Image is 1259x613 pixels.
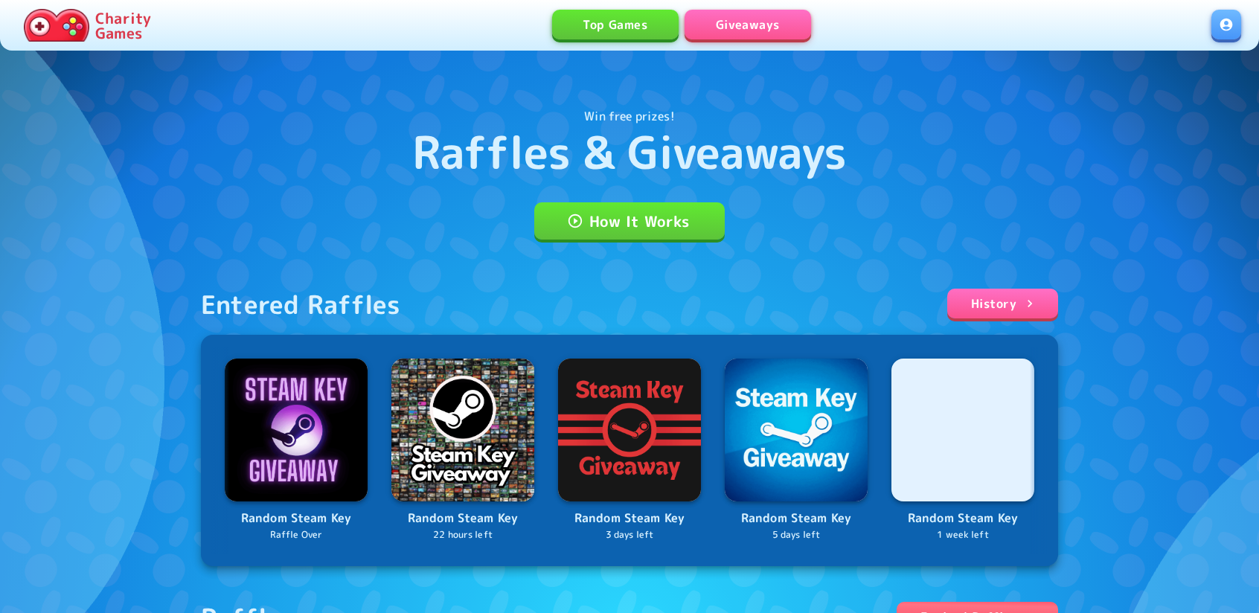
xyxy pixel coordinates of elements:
[225,359,368,501] img: Logo
[391,359,534,501] img: Logo
[24,9,89,42] img: Charity.Games
[584,107,674,125] p: Win free prizes!
[552,10,679,39] a: Top Games
[18,6,157,45] a: Charity Games
[685,10,811,39] a: Giveaways
[891,509,1034,528] p: Random Steam Key
[891,528,1034,542] p: 1 week left
[95,10,151,40] p: Charity Games
[412,125,847,179] h1: Raffles & Giveaways
[725,509,868,528] p: Random Steam Key
[225,359,368,542] a: LogoRandom Steam KeyRaffle Over
[725,359,868,501] img: Logo
[725,528,868,542] p: 5 days left
[558,359,701,542] a: LogoRandom Steam Key3 days left
[391,359,534,542] a: LogoRandom Steam Key22 hours left
[558,509,701,528] p: Random Steam Key
[725,359,868,542] a: LogoRandom Steam Key5 days left
[391,528,534,542] p: 22 hours left
[558,528,701,542] p: 3 days left
[558,359,701,501] img: Logo
[534,202,725,240] a: How It Works
[225,509,368,528] p: Random Steam Key
[947,289,1058,318] a: History
[391,509,534,528] p: Random Steam Key
[225,528,368,542] p: Raffle Over
[891,359,1034,501] img: Logo
[201,289,401,320] div: Entered Raffles
[891,359,1034,542] a: LogoRandom Steam Key1 week left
